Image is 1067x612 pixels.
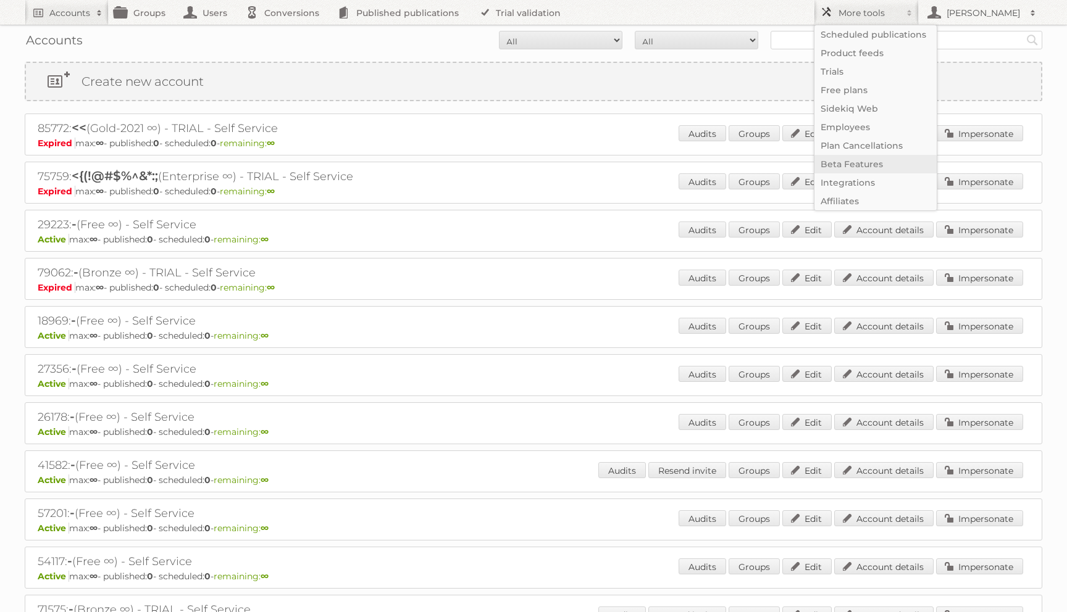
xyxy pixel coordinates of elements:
a: Groups [729,221,780,238]
a: Account details [834,366,934,382]
strong: ∞ [261,523,269,534]
span: Expired [38,282,75,293]
a: Scheduled publications [814,25,937,44]
span: Active [38,234,69,245]
p: max: - published: - scheduled: - [38,571,1029,582]
strong: ∞ [96,282,104,293]
span: << [72,120,86,135]
span: - [70,505,75,520]
a: Groups [729,173,780,189]
strong: ∞ [267,138,275,149]
strong: 0 [211,138,217,149]
strong: ∞ [90,523,98,534]
strong: ∞ [90,426,98,437]
a: Audits [679,270,726,286]
span: - [67,553,72,568]
h2: 79062: (Bronze ∞) - TRIAL - Self Service [38,265,470,281]
a: Groups [729,510,780,526]
strong: 0 [204,330,211,341]
a: Audits [679,510,726,526]
a: Edit [782,462,832,478]
a: Account details [834,270,934,286]
a: Audits [679,173,726,189]
a: Groups [729,414,780,430]
strong: 0 [204,234,211,245]
a: Employees [814,118,937,136]
a: Audits [679,366,726,382]
a: Edit [782,414,832,430]
strong: 0 [211,282,217,293]
p: max: - published: - scheduled: - [38,330,1029,341]
a: Edit [782,221,832,238]
strong: ∞ [261,474,269,486]
h2: Accounts [49,7,90,19]
strong: 0 [147,571,153,582]
strong: 0 [147,330,153,341]
a: Groups [729,318,780,334]
h2: 27356: (Free ∞) - Self Service [38,361,470,377]
a: Free plans [814,81,937,99]
h2: 41582: (Free ∞) - Self Service [38,457,470,473]
span: - [72,361,77,376]
span: - [71,313,76,328]
strong: 0 [147,426,153,437]
a: Account details [834,318,934,334]
a: Audits [679,125,726,141]
a: Impersonate [936,462,1023,478]
h2: 54117: (Free ∞) - Self Service [38,553,470,569]
a: Edit [782,125,832,141]
span: remaining: [214,330,269,341]
p: max: - published: - scheduled: - [38,186,1029,197]
a: Groups [729,558,780,574]
strong: ∞ [261,378,269,389]
span: remaining: [220,186,275,197]
a: Impersonate [936,318,1023,334]
a: Groups [729,366,780,382]
span: - [70,457,75,472]
p: max: - published: - scheduled: - [38,138,1029,149]
strong: ∞ [96,138,104,149]
span: Active [38,330,69,341]
strong: ∞ [96,186,104,197]
a: Audits [679,318,726,334]
strong: 0 [204,378,211,389]
p: max: - published: - scheduled: - [38,234,1029,245]
a: Edit [782,318,832,334]
a: Edit [782,558,832,574]
span: Expired [38,138,75,149]
a: Edit [782,173,832,189]
a: Account details [834,414,934,430]
a: Integrations [814,173,937,192]
a: Beta Features [814,155,937,173]
strong: 0 [204,426,211,437]
a: Resend invite [648,462,726,478]
p: max: - published: - scheduled: - [38,474,1029,486]
p: max: - published: - scheduled: - [38,378,1029,389]
span: remaining: [220,138,275,149]
a: Edit [782,510,832,526]
strong: ∞ [90,378,98,389]
span: remaining: [214,571,269,582]
h2: 26178: (Free ∞) - Self Service [38,409,470,425]
strong: ∞ [90,474,98,486]
a: Audits [598,462,646,478]
strong: 0 [153,186,159,197]
span: <{(!@#$%^&*:; [72,168,158,183]
span: Active [38,474,69,486]
a: Audits [679,558,726,574]
strong: ∞ [261,571,269,582]
p: max: - published: - scheduled: - [38,282,1029,293]
a: Edit [782,270,832,286]
span: remaining: [214,426,269,437]
strong: ∞ [90,330,98,341]
a: Impersonate [936,125,1023,141]
span: Active [38,378,69,389]
a: Sidekiq Web [814,99,937,118]
a: Impersonate [936,414,1023,430]
h2: 29223: (Free ∞) - Self Service [38,217,470,233]
a: Product feeds [814,44,937,62]
a: Groups [729,270,780,286]
h2: [PERSON_NAME] [944,7,1024,19]
strong: ∞ [267,282,275,293]
a: Create new account [26,63,1041,100]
